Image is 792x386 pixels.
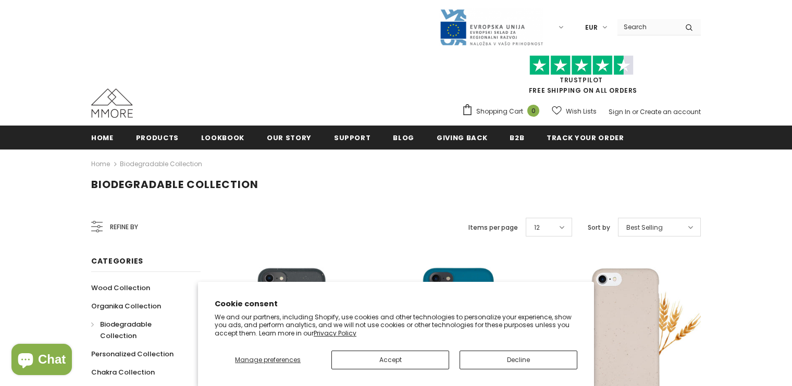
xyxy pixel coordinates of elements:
a: support [334,126,371,149]
span: Shopping Cart [476,106,523,117]
span: EUR [585,22,598,33]
a: Home [91,126,114,149]
label: Items per page [468,222,518,233]
a: Track your order [547,126,624,149]
span: Chakra Collection [91,367,155,377]
span: Lookbook [201,133,244,143]
a: Our Story [267,126,312,149]
a: Sign In [609,107,630,116]
button: Manage preferences [215,351,321,369]
img: Javni Razpis [439,8,543,46]
span: Biodegradable Collection [91,177,258,192]
span: Manage preferences [235,355,301,364]
a: Privacy Policy [314,329,356,338]
span: Wood Collection [91,283,150,293]
a: Chakra Collection [91,363,155,381]
a: Javni Razpis [439,22,543,31]
span: Products [136,133,179,143]
span: 0 [527,105,539,117]
p: We and our partners, including Shopify, use cookies and other technologies to personalize your ex... [215,313,577,338]
a: Organika Collection [91,297,161,315]
span: 12 [534,222,540,233]
span: Our Story [267,133,312,143]
a: Wood Collection [91,279,150,297]
a: Create an account [640,107,701,116]
span: Best Selling [626,222,663,233]
a: Shopping Cart 0 [462,104,544,119]
a: B2B [510,126,524,149]
span: support [334,133,371,143]
a: Trustpilot [560,76,603,84]
span: Home [91,133,114,143]
inbox-online-store-chat: Shopify online store chat [8,344,75,378]
a: Biodegradable Collection [91,315,189,345]
span: Categories [91,256,143,266]
span: Refine by [110,221,138,233]
h2: Cookie consent [215,298,577,309]
span: FREE SHIPPING ON ALL ORDERS [462,60,701,95]
a: Giving back [437,126,487,149]
a: Wish Lists [552,102,597,120]
span: Track your order [547,133,624,143]
a: Lookbook [201,126,244,149]
span: Wish Lists [566,106,597,117]
a: Home [91,158,110,170]
a: Personalized Collection [91,345,174,363]
span: Biodegradable Collection [100,319,152,341]
span: or [632,107,638,116]
span: B2B [510,133,524,143]
span: Giving back [437,133,487,143]
a: Products [136,126,179,149]
input: Search Site [617,19,677,34]
a: Biodegradable Collection [120,159,202,168]
img: MMORE Cases [91,89,133,118]
a: Blog [393,126,414,149]
button: Decline [460,351,577,369]
span: Blog [393,133,414,143]
button: Accept [331,351,449,369]
span: Organika Collection [91,301,161,311]
label: Sort by [588,222,610,233]
span: Personalized Collection [91,349,174,359]
img: Trust Pilot Stars [529,55,634,76]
